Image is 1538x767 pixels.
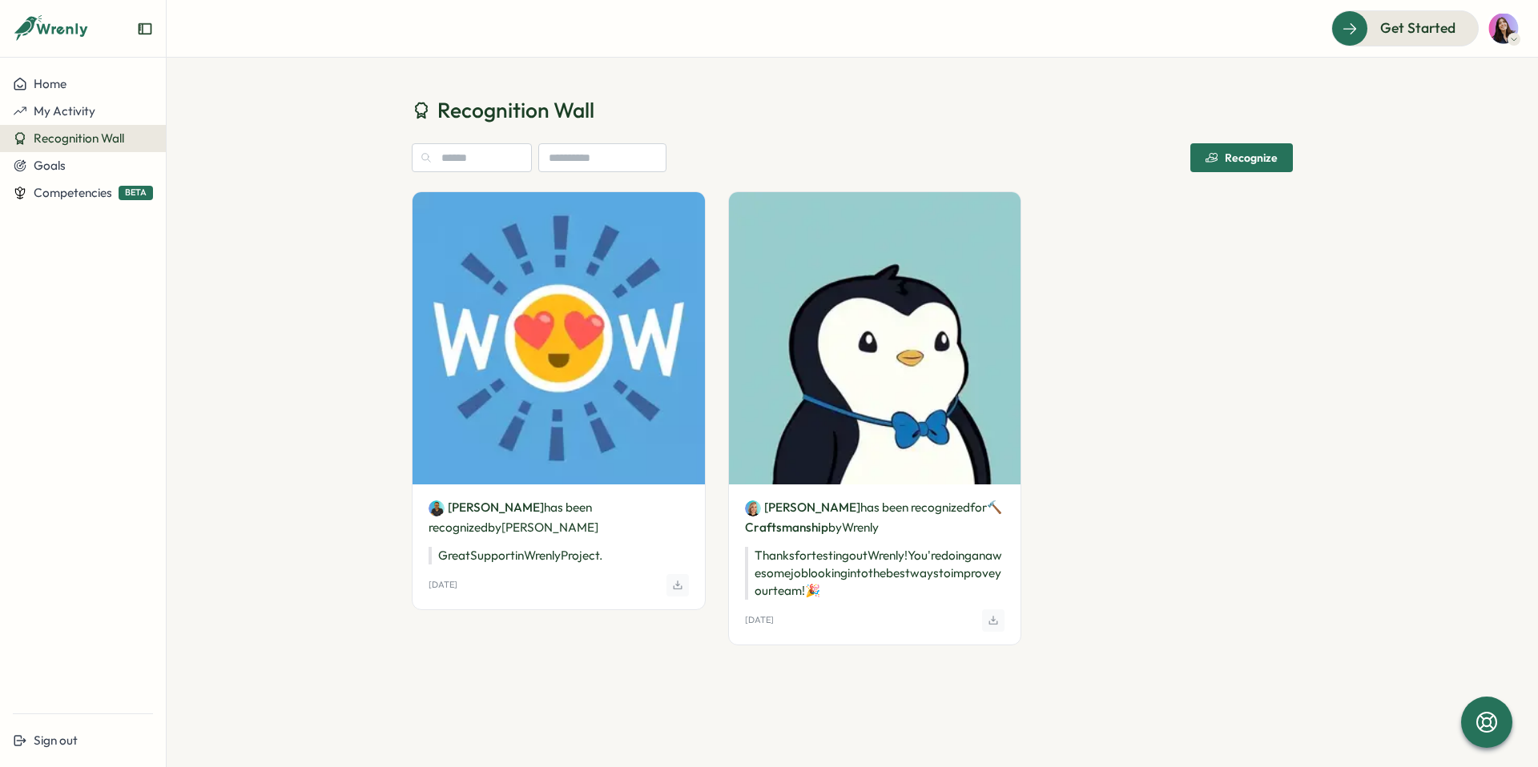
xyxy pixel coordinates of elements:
[429,580,457,590] p: [DATE]
[1190,143,1293,172] button: Recognize
[745,547,1005,600] p: Thanks for testing out Wrenly! You're doing an awesome job looking into the best ways to improve ...
[34,185,112,200] span: Competencies
[429,500,445,516] img: Johannes Keller
[413,192,705,484] img: Recognition Image
[745,615,774,625] p: [DATE]
[34,103,95,118] span: My Activity
[729,192,1021,484] img: Recognition Image
[745,499,860,516] a: Sarah Sohnle[PERSON_NAME]
[1380,18,1455,38] span: Get Started
[745,497,1005,537] p: has been recognized by Wrenly
[429,547,689,564] p: Great Support in Wrenly Project.
[1206,151,1278,164] div: Recognize
[745,500,1002,535] span: 🔨 Craftsmanship
[745,500,761,516] img: Sarah Sohnle
[34,131,124,146] span: Recognition Wall
[429,499,544,516] a: Johannes Keller[PERSON_NAME]
[34,733,78,748] span: Sign out
[1331,10,1479,46] button: Get Started
[970,500,987,515] span: for
[437,96,594,124] span: Recognition Wall
[34,76,66,91] span: Home
[34,158,66,173] span: Goals
[137,21,153,37] button: Expand sidebar
[429,497,689,537] p: has been recognized by [PERSON_NAME]
[119,186,153,199] span: BETA
[1488,14,1519,44] img: Svenja von Gosen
